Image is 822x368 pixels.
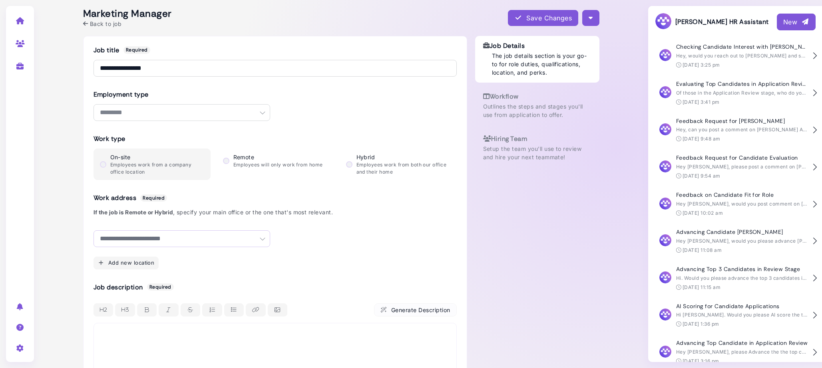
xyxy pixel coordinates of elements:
h3: Work type [94,135,457,142]
h3: Job description [94,283,457,291]
time: [DATE] 11:15 am [683,284,720,290]
h4: Checking Candidate Interest with [PERSON_NAME] [676,44,808,50]
time: [DATE] 9:48 am [683,136,720,142]
button: Add new location [94,257,159,269]
p: Outlines the steps and stages you'll use from application to offer. [483,102,591,119]
span: Required [147,283,174,291]
p: The job details section is your go-to for role duties, qualifications, location, and perks. [492,51,591,77]
h4: AI Scoring for Candidate Applications [676,303,808,310]
p: Employees will only work from home [233,161,323,168]
button: New [777,14,816,30]
time: [DATE] 3:25 pm [683,62,720,68]
input: Remote Employees will only work from home [223,158,229,164]
button: Feedback Request for [PERSON_NAME] Hey, can you post a comment on [PERSON_NAME] Applicant sharing... [655,112,816,149]
h4: Feedback on Candidate Fit for Role [676,192,808,198]
p: Setup the team you'll use to review and hire your next teammate! [483,144,591,161]
span: Required [140,194,167,202]
h3: Job Details [483,42,591,49]
p: Employees work from both our office and their home [356,161,450,176]
h3: Work address [94,194,457,202]
button: Evaluating Top Candidates in Application Review Of those in the Application Review stage, who do ... [655,75,816,112]
time: [DATE] 9:54 am [683,173,720,179]
div: Save Changes [514,13,572,23]
h2: Marketing Manager [83,8,172,20]
div: New [783,17,809,27]
button: Advancing Top 3 Candidates in Review Stage Hi. Would you please advance the top 3 candidates in t... [655,260,816,297]
input: On-site Employees work from a company office location [100,161,106,168]
time: [DATE] 11:08 am [683,247,722,253]
button: Feedback Request for Candidate Evaluation Hey [PERSON_NAME], please post a comment on [PERSON_NAM... [655,148,816,186]
h3: Hiring Team [483,135,591,142]
span: On-site [110,154,131,160]
p: , specify your main office or the one that's most relevant. [94,208,457,216]
button: Save Changes [508,10,578,26]
span: Hybrid [356,154,375,160]
time: [DATE] 1:36 pm [683,321,719,327]
h4: Advancing Top 3 Candidates in Review Stage [676,266,808,273]
span: Required [123,46,150,53]
time: [DATE] 10:02 am [683,210,723,216]
h4: Advancing Candidate [PERSON_NAME] [676,229,808,235]
button: Advancing Candidate [PERSON_NAME] Hey [PERSON_NAME], would you please advance [PERSON_NAME]? [DAT... [655,223,816,260]
span: Remote [233,154,255,160]
input: Hybrid Employees work from both our office and their home [346,161,352,168]
button: Feedback on Candidate Fit for Role Hey [PERSON_NAME], would you post comment on [PERSON_NAME] sha... [655,186,816,223]
b: If the job is Remote or Hybrid [94,209,173,216]
h3: Job title [94,46,457,54]
button: AI Scoring for Candidate Applications Hi [PERSON_NAME]. Would you please AI score the two candida... [655,297,816,334]
time: [DATE] 3:16 pm [683,358,719,364]
p: Employees work from a company office location [110,161,204,176]
h3: Employment type [94,91,270,98]
button: Checking Candidate Interest with [PERSON_NAME] Hey, would you reach out to [PERSON_NAME] and see ... [655,38,816,75]
h4: Feedback Request for [PERSON_NAME] [676,118,808,125]
h4: Feedback Request for Candidate Evaluation [676,154,808,161]
h3: Workflow [483,93,591,100]
h3: [PERSON_NAME] HR Assistant [655,12,768,31]
time: [DATE] 3:41 pm [683,99,720,105]
span: Back to job [90,20,121,28]
h4: Evaluating Top Candidates in Application Review [676,81,808,87]
h4: Advancing Top Candidate in Application Review [676,340,808,346]
div: Add new location [98,259,155,267]
button: Generate Description [374,303,456,317]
